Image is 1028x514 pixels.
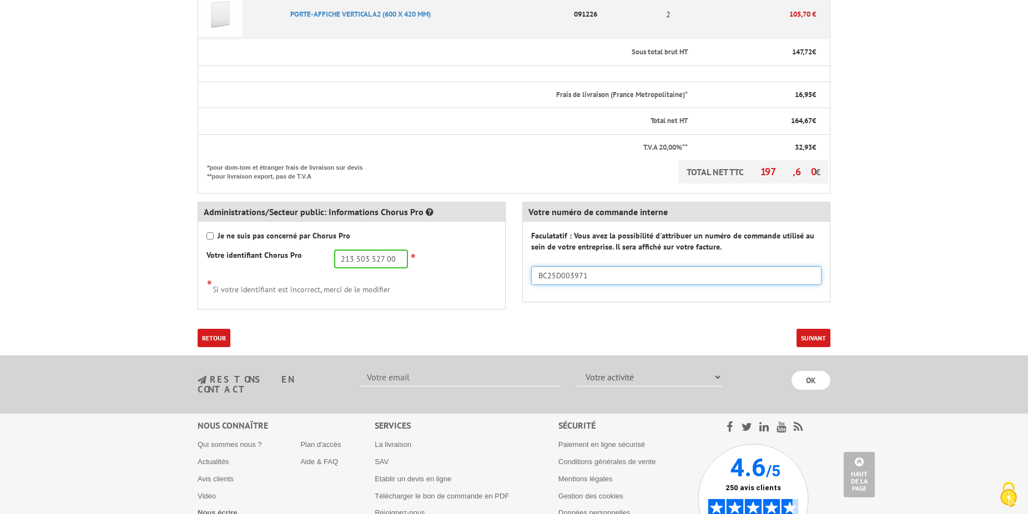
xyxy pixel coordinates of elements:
[290,9,431,19] a: PORTE-AFFICHE VERTICAL A2 (600 X 420 MM)
[206,277,497,295] div: Si votre identifiant est incorrect, merci de le modifier
[558,475,613,483] a: Mentions légales
[698,143,816,153] p: €
[198,492,216,500] a: Vidéo
[989,476,1028,514] button: Cookies (fenêtre modale)
[995,481,1022,508] img: Cookies (fenêtre modale)
[698,116,816,126] p: €
[375,475,451,483] a: Etablir un devis en ligne
[558,457,656,466] a: Conditions générales de vente
[760,165,815,178] span: 197,60
[531,230,822,252] label: Faculatatif : Vous avez la possibilité d'attribuer un numéro de commande utilisé au sein de votre...
[300,440,341,449] a: Plan d'accès
[689,4,816,24] p: 105,70 €
[198,329,230,347] a: Retour
[792,47,812,57] span: 147,72
[198,375,206,385] img: newsletter.jpg
[523,202,830,222] div: Votre numéro de commande interne
[791,116,812,125] span: 164,67
[531,266,822,285] input: Numéro de commande interne
[698,47,816,58] p: €
[198,419,375,432] div: Nous connaître
[571,4,648,24] p: 091226
[218,231,350,241] strong: Je ne suis pas concerné par Chorus Pro
[844,452,875,497] a: Haut de la page
[795,143,812,152] span: 32,93
[678,160,829,184] p: TOTAL NET TTC €
[198,375,344,394] h3: restons en contact
[198,475,234,483] a: Avis clients
[198,440,262,449] a: Qui sommes nous ?
[300,457,338,466] a: Aide & FAQ
[198,202,505,222] div: Administrations/Secteur public: Informations Chorus Pro
[198,82,689,108] th: Frais de livraison (France Metropolitaine)*
[558,440,645,449] a: Paiement en ligne sécurisé
[375,440,411,449] a: La livraison
[698,90,816,100] p: €
[198,108,689,135] th: Total net HT
[792,371,830,390] input: OK
[558,492,623,500] a: Gestion des cookies
[795,90,812,99] span: 16,95
[207,160,374,181] p: *pour dom-tom et étranger frais de livraison sur devis **pour livraison export, pas de T.V.A
[207,143,688,153] p: T.V.A 20,00%**
[375,419,558,432] div: Services
[198,39,689,65] th: Sous total brut HT
[558,419,698,432] div: Sécurité
[198,457,229,466] a: Actualités
[797,329,830,347] button: Suivant
[375,457,389,466] a: SAV
[375,492,509,500] a: Télécharger le bon de commande en PDF
[360,368,560,386] input: Votre email
[206,250,302,261] label: Votre identifiant Chorus Pro
[206,232,214,240] input: Je ne suis pas concerné par Chorus Pro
